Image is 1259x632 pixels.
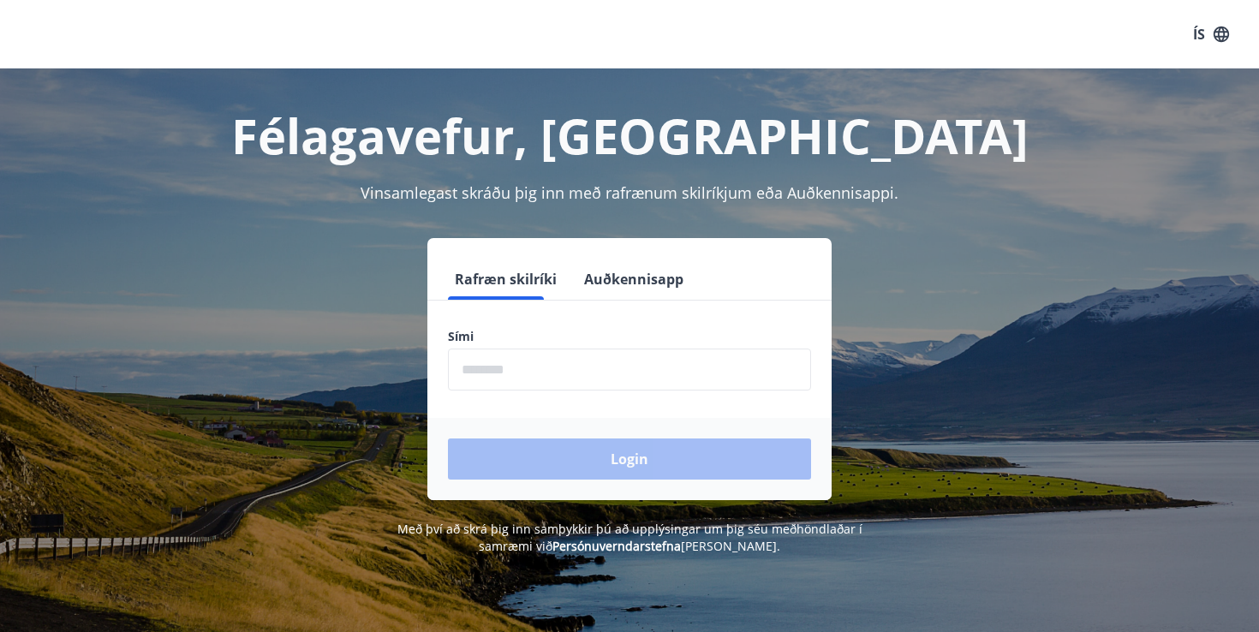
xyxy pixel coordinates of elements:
h1: Félagavefur, [GEOGRAPHIC_DATA] [33,103,1226,168]
button: Rafræn skilríki [448,259,564,300]
button: ÍS [1184,19,1238,50]
span: Með því að skrá þig inn samþykkir þú að upplýsingar um þig séu meðhöndlaðar í samræmi við [PERSON... [397,521,862,554]
a: Persónuverndarstefna [552,538,681,554]
button: Auðkennisapp [577,259,690,300]
label: Sími [448,328,811,345]
span: Vinsamlegast skráðu þig inn með rafrænum skilríkjum eða Auðkennisappi. [361,182,898,203]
